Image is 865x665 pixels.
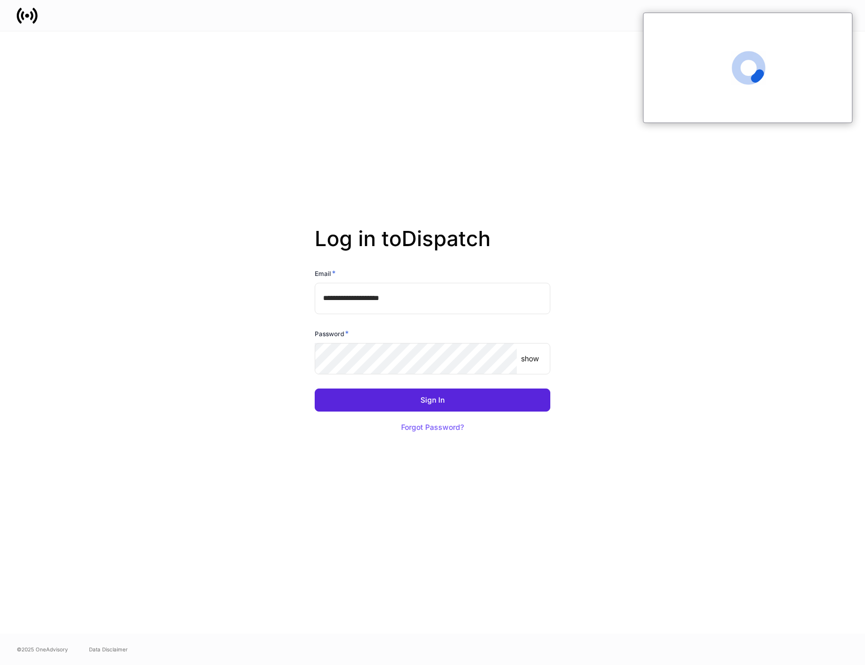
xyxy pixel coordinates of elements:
[731,51,766,85] span: Loading
[521,353,539,364] p: show
[315,328,349,339] h6: Password
[315,226,550,268] h2: Log in to Dispatch
[420,396,445,404] div: Sign In
[401,424,464,431] div: Forgot Password?
[89,645,128,653] a: Data Disclaimer
[315,268,336,279] h6: Email
[17,645,68,653] span: © 2025 OneAdvisory
[315,389,550,412] button: Sign In
[388,416,477,439] button: Forgot Password?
